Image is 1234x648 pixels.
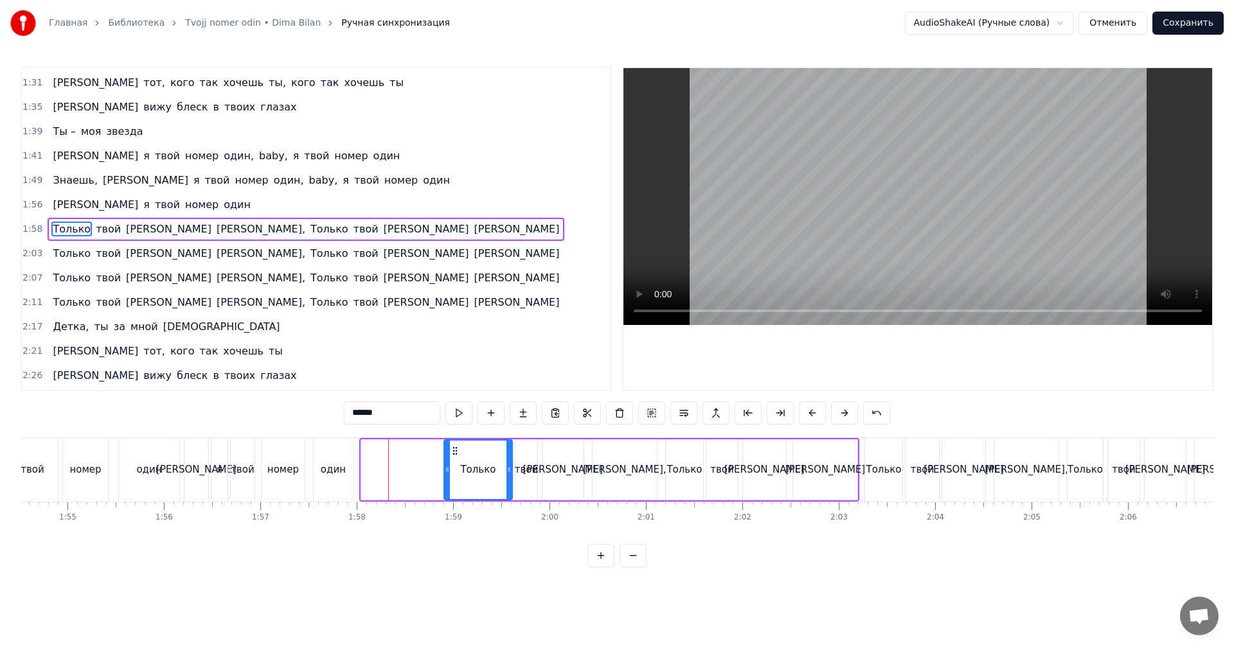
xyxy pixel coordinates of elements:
span: baby, [308,173,339,188]
div: 1:57 [252,512,269,523]
span: Только [51,222,92,236]
span: твой [352,295,380,310]
span: так [199,344,220,358]
span: твоих [223,100,256,114]
span: Только [309,246,350,261]
span: Только [51,295,92,310]
span: 2:07 [22,272,42,285]
div: твой [710,462,734,477]
span: кого [290,75,317,90]
span: [PERSON_NAME] [382,222,470,236]
span: так [199,75,220,90]
span: номер [333,148,369,163]
div: 2:00 [541,512,559,523]
div: 2:05 [1023,512,1041,523]
span: [PERSON_NAME] [472,295,560,310]
span: 1:49 [22,174,42,187]
div: 1:58 [348,512,366,523]
div: номер [69,462,101,477]
span: 1:31 [22,76,42,89]
span: Только [309,270,350,285]
span: Знаешь, [51,173,99,188]
nav: breadcrumb [49,17,450,30]
span: твой [303,148,330,163]
span: твой [352,222,380,236]
span: один [372,148,402,163]
div: [PERSON_NAME] [156,462,237,477]
span: 2:03 [22,247,42,260]
a: Tvojj nomer odin • Dima Bilan [185,17,321,30]
span: твой [94,270,122,285]
span: так [319,75,341,90]
button: Сохранить [1152,12,1224,35]
span: 1:35 [22,101,42,114]
span: 1:41 [22,150,42,162]
span: твой [94,246,122,261]
span: Ручная синхронизация [341,17,450,30]
a: Библиотека [108,17,165,30]
span: 2:21 [22,345,42,358]
div: 1:56 [156,512,173,523]
span: [PERSON_NAME] [51,100,139,114]
span: кого [169,75,196,90]
div: 1:55 [59,512,76,523]
span: ты [93,319,110,334]
span: [PERSON_NAME], [215,295,307,310]
span: один, [273,173,305,188]
span: твой [94,222,122,236]
div: один [321,462,346,477]
span: номер [233,173,269,188]
span: [PERSON_NAME] [51,197,139,212]
span: [PERSON_NAME] [51,75,139,90]
span: [PERSON_NAME], [215,222,307,236]
span: [PERSON_NAME] [472,270,560,285]
span: номер [184,197,220,212]
span: Только [51,246,92,261]
span: я [142,148,151,163]
span: твой [352,270,380,285]
div: 2:02 [734,512,751,523]
span: Только [51,270,92,285]
div: я [217,462,222,477]
div: твой [515,462,539,477]
span: звезда [105,124,144,139]
span: 1:56 [22,198,42,211]
span: ты, [267,75,287,90]
span: твой [94,295,122,310]
span: хочешь [222,344,265,358]
span: [PERSON_NAME] [472,246,560,261]
span: в [211,368,220,383]
span: [PERSON_NAME] [125,270,213,285]
span: [PERSON_NAME] [51,344,139,358]
span: 2:26 [22,369,42,382]
span: [PERSON_NAME], [215,270,307,285]
span: [PERSON_NAME] [125,222,213,236]
span: [PERSON_NAME] [102,173,190,188]
span: номер [184,148,220,163]
div: Только [460,462,496,477]
div: 2:04 [927,512,944,523]
div: Только [866,462,901,477]
span: 1:39 [22,125,42,138]
div: [PERSON_NAME] [523,462,604,477]
span: один [422,173,451,188]
span: один, [222,148,255,163]
span: Только [309,222,350,236]
div: Только [1068,462,1103,477]
span: тот, [142,344,166,358]
span: [PERSON_NAME], [215,246,307,261]
span: один [222,197,252,212]
span: я [192,173,201,188]
span: моя [80,124,102,139]
span: вижу [142,368,173,383]
span: твой [204,173,231,188]
a: Главная [49,17,87,30]
div: 1:59 [445,512,462,523]
span: [PERSON_NAME] [51,148,139,163]
div: один [136,462,161,477]
span: блеск [175,100,209,114]
span: ты [388,75,405,90]
div: [PERSON_NAME] [924,462,1004,477]
span: Ты – [51,124,77,139]
span: вижу [142,100,173,114]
